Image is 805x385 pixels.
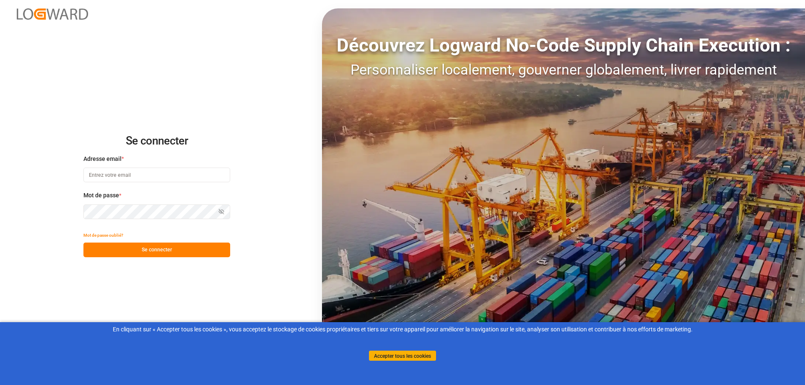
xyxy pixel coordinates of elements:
font: Se connecter [126,134,188,147]
font: Se connecter [142,247,172,253]
input: Entrez votre email [83,168,230,182]
font: En cliquant sur « Accepter tous les cookies », vous acceptez le stockage de cookies propriétaires... [113,326,693,333]
font: Découvrez Logward No-Code Supply Chain Execution : [337,34,790,56]
button: Mot de passe oublié? [83,228,123,243]
img: Logward_new_orange.png [17,8,88,20]
font: Personnaliser localement, gouverner globalement, livrer rapidement [351,61,777,78]
button: Accepter tous les cookies [369,351,436,361]
font: Mot de passe oublié? [83,233,123,238]
font: Mot de passe [83,192,119,199]
font: Adresse email [83,155,122,162]
button: Se connecter [83,243,230,257]
font: Accepter tous les cookies [374,353,431,359]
